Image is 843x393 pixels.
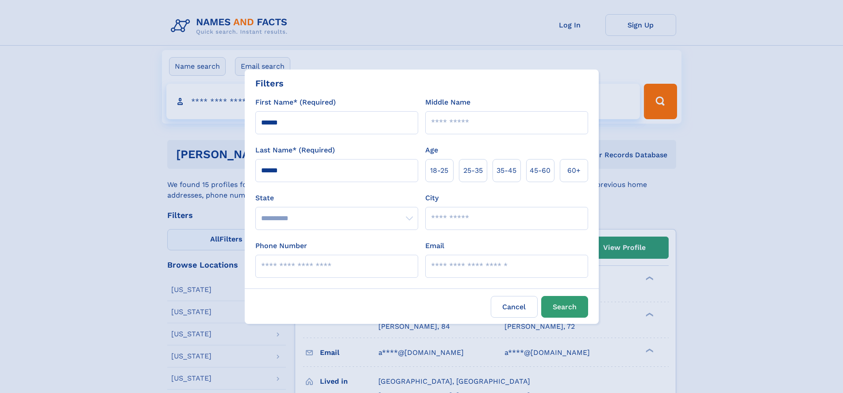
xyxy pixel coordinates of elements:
label: Last Name* (Required) [255,145,335,156]
span: 45‑60 [530,165,550,176]
button: Search [541,296,588,318]
label: Phone Number [255,241,307,251]
label: First Name* (Required) [255,97,336,108]
span: 60+ [567,165,581,176]
label: State [255,193,418,203]
label: Middle Name [425,97,470,108]
div: Filters [255,77,284,90]
span: 35‑45 [497,165,516,176]
label: City [425,193,439,203]
label: Email [425,241,444,251]
span: 18‑25 [430,165,448,176]
label: Age [425,145,438,156]
span: 25‑35 [463,165,483,176]
label: Cancel [491,296,538,318]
